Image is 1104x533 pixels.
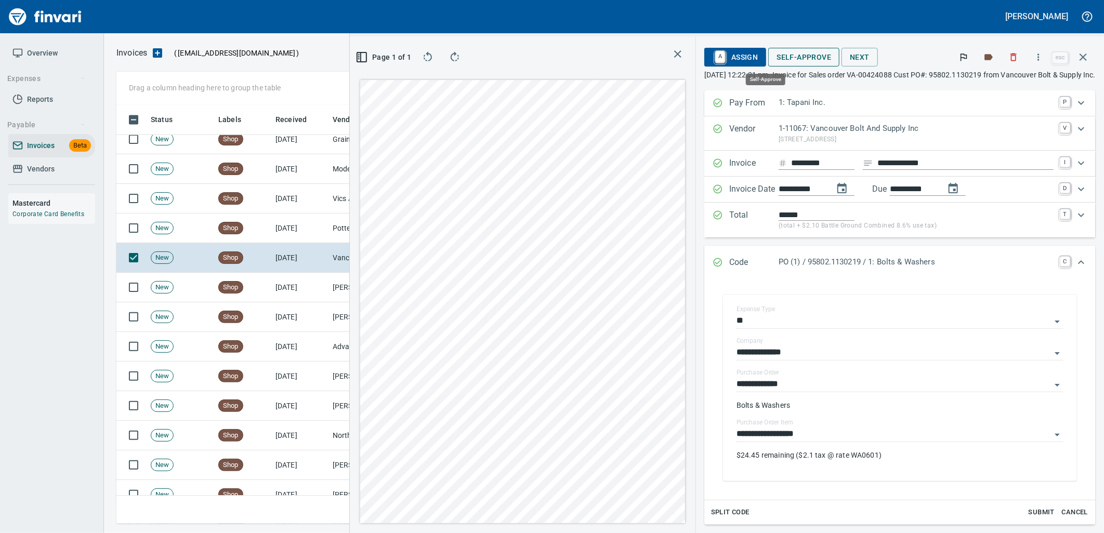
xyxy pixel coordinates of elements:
button: [PERSON_NAME] [1003,8,1071,24]
p: 1: Tapani Inc. [779,97,1054,109]
td: [DATE] [271,332,328,362]
button: Cancel [1058,504,1092,521]
a: esc [1053,52,1068,63]
p: Vendor [729,123,779,144]
nav: breadcrumb [116,47,147,59]
span: Invoices [27,139,55,152]
a: Finvari [6,4,84,29]
span: Reports [27,93,53,106]
span: Shop [219,312,243,322]
button: Upload an Invoice [147,47,168,59]
td: Vancouver Bolt And Supply Inc (1-11067) [328,243,432,273]
button: More [1027,46,1050,69]
p: Invoices [116,47,147,59]
span: Vendors [27,163,55,176]
span: New [151,135,173,144]
td: [PERSON_NAME] Group Peterbilt([MEDICAL_DATA]) (1-38196) [328,302,432,332]
td: Advanced Hydraulic Supply Co. LLC (1-10020) [328,332,432,362]
span: Labels [218,114,255,126]
td: [PERSON_NAME] Machinery Inc (1-10774) [328,480,432,510]
span: Shop [219,371,243,381]
p: 1-11067: Vancouver Bolt And Supply Inc [779,123,1054,135]
td: [DATE] [271,184,328,214]
div: Expand [704,203,1096,237]
p: ( ) [168,48,299,58]
p: Invoice Date [729,183,779,196]
td: Potter Webster Company Inc (1-10818) [328,214,432,243]
label: Expense Type [737,307,775,313]
span: New [151,431,173,441]
span: Shop [219,223,243,233]
button: AAssign [704,48,766,66]
span: New [151,371,173,381]
button: Open [1050,346,1064,361]
a: Overview [8,42,95,65]
button: Self-Approve [768,48,839,67]
span: Shop [219,460,243,470]
td: [DATE] [271,391,328,421]
td: Modern Machinery Co Inc (1-10672) [328,154,432,184]
svg: Invoice description [863,158,873,168]
span: Shop [219,490,243,500]
a: I [1060,157,1070,167]
p: [STREET_ADDRESS] [779,135,1054,145]
button: Payable [3,115,90,135]
td: [PERSON_NAME] Group Peterbilt([MEDICAL_DATA]) (1-38196) [328,391,432,421]
td: Vics Auto Supply (1-38319) [328,184,432,214]
button: Next [842,48,878,67]
span: Shop [219,283,243,292]
span: Shop [219,135,243,144]
span: New [151,460,173,470]
span: Vendor / From [333,114,394,126]
a: A [715,51,725,62]
span: New [151,490,173,500]
div: Expand [704,151,1096,177]
td: [PERSON_NAME] Group Peterbilt([MEDICAL_DATA]) (1-38196) [328,362,432,391]
h5: [PERSON_NAME] [1006,11,1068,22]
td: [DATE] [271,421,328,450]
span: Cancel [1061,507,1089,518]
div: Expand [704,90,1096,116]
td: [DATE] [271,480,328,510]
td: [DATE] [271,450,328,480]
label: Company [737,338,764,344]
p: Invoice [729,157,779,170]
h6: Mastercard [12,197,95,209]
span: Shop [219,164,243,174]
span: New [151,312,173,322]
button: Page 1 of 1 [358,48,411,66]
td: [PERSON_NAME] Group Peterbilt([MEDICAL_DATA]) (1-38196) [328,273,432,302]
span: New [151,283,173,292]
span: Split Code [711,507,750,518]
button: Split Code [708,504,752,521]
td: [DATE] [271,302,328,332]
button: Expenses [3,69,90,88]
button: Labels [977,46,1000,69]
a: C [1060,256,1070,266]
p: Code [729,256,779,270]
span: New [151,342,173,352]
a: T [1060,209,1070,219]
td: [DATE] [271,214,328,243]
span: Close invoice [1050,45,1096,70]
span: Overview [27,47,58,60]
td: [DATE] [271,125,328,154]
svg: Invoice number [779,157,787,169]
td: Northwest Steel & Pipe Inc. (1-22439) [328,421,432,450]
span: Shop [219,194,243,204]
span: Self-Approve [777,51,831,64]
button: Flag [952,46,975,69]
div: Expand [704,246,1096,280]
button: Submit [1025,504,1058,521]
span: Vendor / From [333,114,380,126]
span: Payable [7,118,86,131]
a: D [1060,183,1070,193]
span: Received [275,114,320,126]
div: Expand [704,177,1096,203]
span: New [151,253,173,263]
span: Submit [1028,507,1056,518]
div: Expand [704,116,1096,151]
button: Open [1050,428,1064,442]
span: Beta [69,140,91,152]
span: Shop [219,253,243,263]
